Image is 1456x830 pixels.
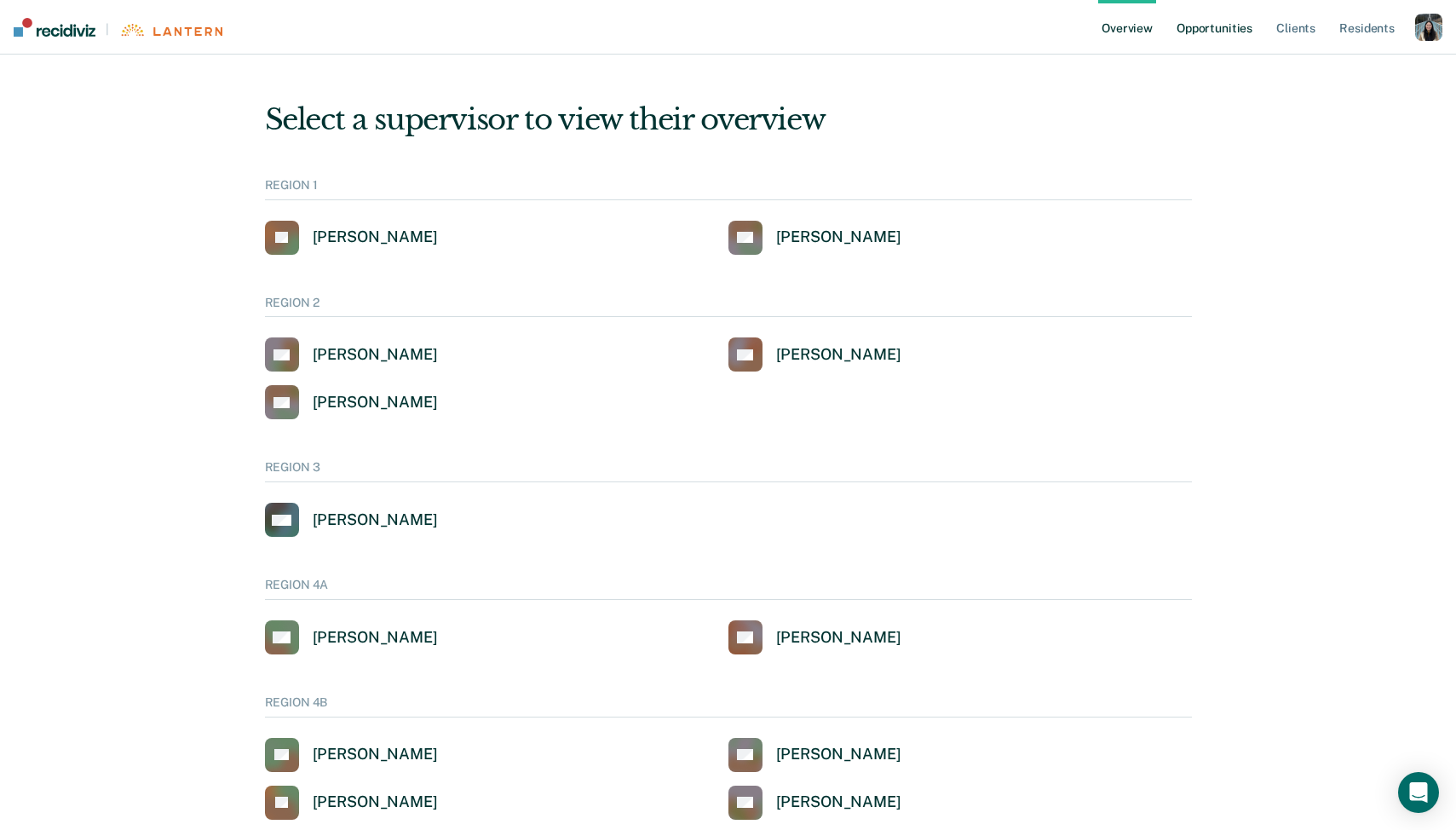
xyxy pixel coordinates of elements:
[728,738,901,772] a: [PERSON_NAME]
[265,178,1192,200] div: REGION 1
[265,786,438,820] a: [PERSON_NAME]
[265,460,1192,482] div: REGION 3
[14,18,95,37] img: Recidiviz
[313,793,438,812] div: [PERSON_NAME]
[776,628,901,648] div: [PERSON_NAME]
[265,102,1192,137] div: Select a supervisor to view their overview
[728,337,901,372] a: [PERSON_NAME]
[313,228,438,247] div: [PERSON_NAME]
[119,24,222,37] img: Lantern
[313,745,438,764] div: [PERSON_NAME]
[95,22,119,37] span: |
[14,18,222,37] a: |
[728,786,901,820] a: [PERSON_NAME]
[728,221,901,255] a: [PERSON_NAME]
[265,578,1192,600] div: REGION 4A
[265,337,438,372] a: [PERSON_NAME]
[265,620,438,654] a: [PERSON_NAME]
[776,745,901,764] div: [PERSON_NAME]
[265,738,438,772] a: [PERSON_NAME]
[313,510,438,530] div: [PERSON_NAME]
[1398,772,1439,813] div: Open Intercom Messenger
[265,296,1192,318] div: REGION 2
[776,228,901,247] div: [PERSON_NAME]
[728,620,901,654] a: [PERSON_NAME]
[313,628,438,648] div: [PERSON_NAME]
[776,793,901,812] div: [PERSON_NAME]
[313,393,438,412] div: [PERSON_NAME]
[265,385,438,419] a: [PERSON_NAME]
[265,695,1192,718] div: REGION 4B
[265,503,438,537] a: [PERSON_NAME]
[313,345,438,365] div: [PERSON_NAME]
[265,221,438,255] a: [PERSON_NAME]
[776,345,901,365] div: [PERSON_NAME]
